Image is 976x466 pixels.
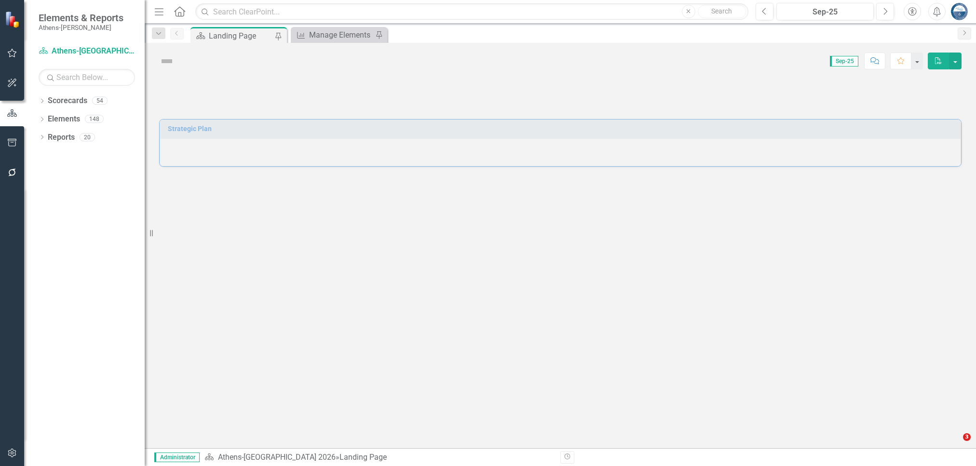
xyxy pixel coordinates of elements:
a: Athens-[GEOGRAPHIC_DATA] 2026 [218,453,336,462]
div: 54 [92,97,108,105]
span: Administrator [154,453,200,462]
img: Andy Minish [950,3,968,20]
button: Search [698,5,746,18]
a: Reports [48,132,75,143]
span: Search [711,7,732,15]
div: Sep-25 [780,6,870,18]
iframe: Intercom live chat [943,433,966,456]
div: Landing Page [209,30,272,42]
h3: Strategic Plan [168,125,956,133]
a: Elements [48,114,80,125]
a: Scorecards [48,95,87,107]
img: Not Defined [159,53,175,69]
div: » [204,452,553,463]
div: 148 [85,115,104,123]
a: Athens-[GEOGRAPHIC_DATA] 2026 [39,46,135,57]
button: Sep-25 [776,3,874,20]
span: 3 [963,433,971,441]
a: Manage Elements [293,29,373,41]
div: 20 [80,133,95,141]
small: Athens-[PERSON_NAME] [39,24,123,31]
div: Manage Elements [309,29,373,41]
img: ClearPoint Strategy [5,11,22,28]
div: Landing Page [339,453,387,462]
input: Search ClearPoint... [195,3,748,20]
input: Search Below... [39,69,135,86]
span: Elements & Reports [39,12,123,24]
span: Sep-25 [830,56,858,67]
